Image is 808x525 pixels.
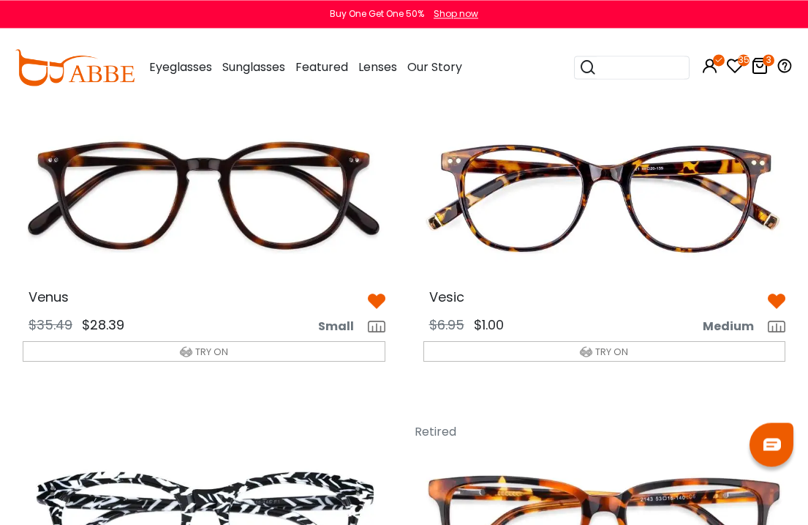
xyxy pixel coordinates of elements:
div: Shop now [434,7,478,21]
div: Buy One Get One 50% [330,7,424,21]
a: 35 [726,60,744,77]
img: size ruler [368,321,385,332]
span: TRY ON [595,345,628,359]
span: Small [318,318,366,335]
span: Eyeglasses [149,59,212,75]
span: TRY ON [195,345,228,359]
img: size ruler [768,321,785,332]
button: TRY ON [423,341,786,362]
span: $28.39 [82,316,124,334]
span: Medium [703,318,766,335]
div: Retired [415,414,488,455]
span: $35.49 [29,316,72,334]
span: Vesic [429,288,464,306]
button: TRY ON [23,341,385,362]
i: 3 [763,54,774,66]
span: $6.95 [429,316,464,334]
span: Our Story [407,59,462,75]
span: Featured [295,59,348,75]
img: belike_btn.png [368,293,385,310]
span: $1.00 [474,316,504,334]
img: chat [763,438,781,450]
img: tryon [180,346,192,358]
i: 35 [738,54,750,66]
img: belike_btn.png [768,293,785,310]
span: Venus [29,288,69,306]
img: abbeglasses.com [15,49,135,86]
a: Shop now [426,7,478,20]
img: tryon [580,346,592,358]
span: Lenses [358,59,397,75]
span: Sunglasses [222,59,285,75]
a: 3 [751,60,769,77]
